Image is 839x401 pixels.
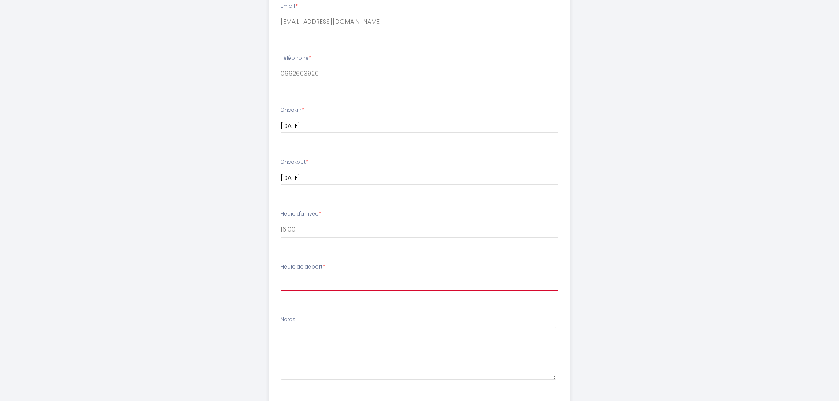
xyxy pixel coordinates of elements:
label: Téléphone [281,54,311,63]
label: Heure d'arrivée [281,210,321,218]
label: Checkin [281,106,304,114]
label: Heure de départ [281,263,325,271]
label: Notes [281,316,296,324]
label: Email [281,2,298,11]
label: Checkout [281,158,308,166]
